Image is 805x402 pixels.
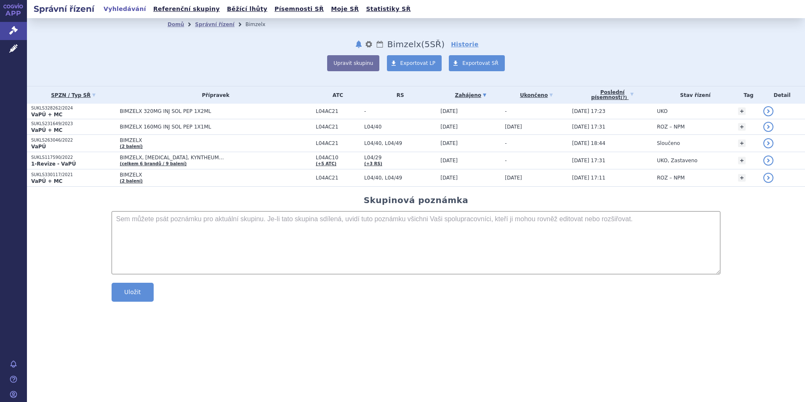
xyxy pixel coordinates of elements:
[424,39,430,49] span: 5
[151,3,222,15] a: Referenční skupiny
[621,95,627,100] abbr: (?)
[364,124,436,130] span: L04/40
[572,175,605,181] span: [DATE] 17:11
[734,86,759,104] th: Tag
[449,55,505,71] a: Exportovat SŘ
[316,140,360,146] span: L04AC21
[272,3,326,15] a: Písemnosti SŘ
[168,21,184,27] a: Domů
[653,86,734,104] th: Stav řízení
[440,140,458,146] span: [DATE]
[31,121,116,127] p: SUKLS231649/2023
[440,175,458,181] span: [DATE]
[27,3,101,15] h2: Správní řízení
[364,161,382,166] a: (+3 RS)
[462,60,498,66] span: Exportovat SŘ
[31,178,62,184] strong: VaPÚ + MC
[120,137,312,143] span: BIMZELX
[421,39,445,49] span: ( SŘ)
[657,175,685,181] span: ROZ – NPM
[505,140,506,146] span: -
[31,144,46,150] strong: VaPÚ
[316,175,360,181] span: L04AC21
[101,3,149,15] a: Vyhledávání
[738,123,746,131] a: +
[31,89,116,101] a: SPZN / Typ SŘ
[440,124,458,130] span: [DATE]
[312,86,360,104] th: ATC
[505,158,506,163] span: -
[505,175,522,181] span: [DATE]
[505,89,568,101] a: Ukončeno
[572,158,605,163] span: [DATE] 17:31
[316,155,360,161] span: L04AC10
[657,124,685,130] span: ROZ – NPM
[364,155,436,161] span: L04/29
[245,18,276,31] li: Bimzelx
[364,195,469,205] h2: Skupinová poznámka
[657,140,680,146] span: Sloučeno
[116,86,312,104] th: Přípravek
[355,39,363,49] button: notifikace
[364,175,436,181] span: L04/40, L04/49
[451,40,479,48] a: Historie
[657,108,667,114] span: UKO
[195,21,235,27] a: Správní řízení
[505,124,522,130] span: [DATE]
[112,283,154,302] button: Uložit
[316,161,336,166] a: (+5 ATC)
[31,155,116,161] p: SUKLS117590/2022
[572,108,605,114] span: [DATE] 17:23
[763,173,773,183] a: detail
[31,172,116,178] p: SUKLS330117/2021
[738,107,746,115] a: +
[31,112,62,118] strong: VaPÚ + MC
[31,161,76,167] strong: 1-Revize - VaPÚ
[364,108,436,114] span: -
[572,86,653,104] a: Poslednípísemnost(?)
[763,155,773,166] a: detail
[316,124,360,130] span: L04AC21
[440,89,501,101] a: Zahájeno
[363,3,413,15] a: Statistiky SŘ
[327,55,379,71] button: Upravit skupinu
[763,122,773,132] a: detail
[365,39,373,49] button: nastavení
[364,140,436,146] span: L04/40, L04/49
[738,174,746,182] a: +
[763,106,773,116] a: detail
[31,105,116,111] p: SUKLS328262/2024
[360,86,436,104] th: RS
[120,179,143,183] a: (2 balení)
[376,39,384,49] a: Lhůty
[505,108,506,114] span: -
[31,127,62,133] strong: VaPÚ + MC
[763,138,773,148] a: detail
[120,124,312,130] span: BIMZELX 160MG INJ SOL PEP 1X1ML
[31,137,116,143] p: SUKLS263046/2022
[440,158,458,163] span: [DATE]
[224,3,270,15] a: Běžící lhůty
[120,155,312,161] span: BIMZELX, [MEDICAL_DATA], KYNTHEUM…
[657,158,697,163] span: UKO, Zastaveno
[387,39,421,49] span: Bimzelx
[120,161,187,166] a: (celkem 6 brandů / 9 balení)
[759,86,805,104] th: Detail
[120,144,143,149] a: (2 balení)
[120,172,312,178] span: BIMZELX
[120,108,312,114] span: BIMZELX 320MG INJ SOL PEP 1X2ML
[572,124,605,130] span: [DATE] 17:31
[400,60,436,66] span: Exportovat LP
[738,157,746,164] a: +
[738,139,746,147] a: +
[440,108,458,114] span: [DATE]
[387,55,442,71] a: Exportovat LP
[316,108,360,114] span: L04AC21
[328,3,361,15] a: Moje SŘ
[572,140,605,146] span: [DATE] 18:44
